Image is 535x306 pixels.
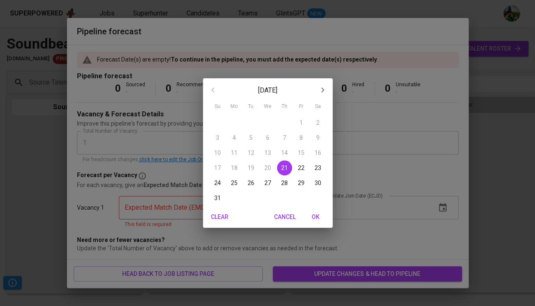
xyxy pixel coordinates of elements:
p: 23 [315,164,321,172]
p: 30 [315,179,321,187]
button: OK [302,209,329,225]
p: 24 [214,179,221,187]
button: 22 [294,160,309,175]
p: 29 [298,179,305,187]
span: Su [210,103,225,111]
button: 31 [210,190,225,206]
span: Tu [243,103,259,111]
span: OK [306,212,326,222]
p: 31 [214,194,221,202]
p: 26 [248,179,254,187]
button: 27 [260,175,275,190]
span: Sa [310,103,325,111]
p: 25 [231,179,238,187]
button: 25 [227,175,242,190]
span: Fr [294,103,309,111]
button: Clear [206,209,233,225]
p: 27 [264,179,271,187]
button: 24 [210,175,225,190]
span: Th [277,103,292,111]
button: 26 [243,175,259,190]
p: [DATE] [223,85,312,95]
p: 28 [281,179,288,187]
button: 21 [277,160,292,175]
button: Cancel [271,209,299,225]
span: Clear [210,212,230,222]
span: We [260,103,275,111]
p: 21 [281,164,288,172]
span: Cancel [274,212,296,222]
p: 22 [298,164,305,172]
button: 28 [277,175,292,190]
button: 30 [310,175,325,190]
button: 23 [310,160,325,175]
button: 29 [294,175,309,190]
span: Mo [227,103,242,111]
